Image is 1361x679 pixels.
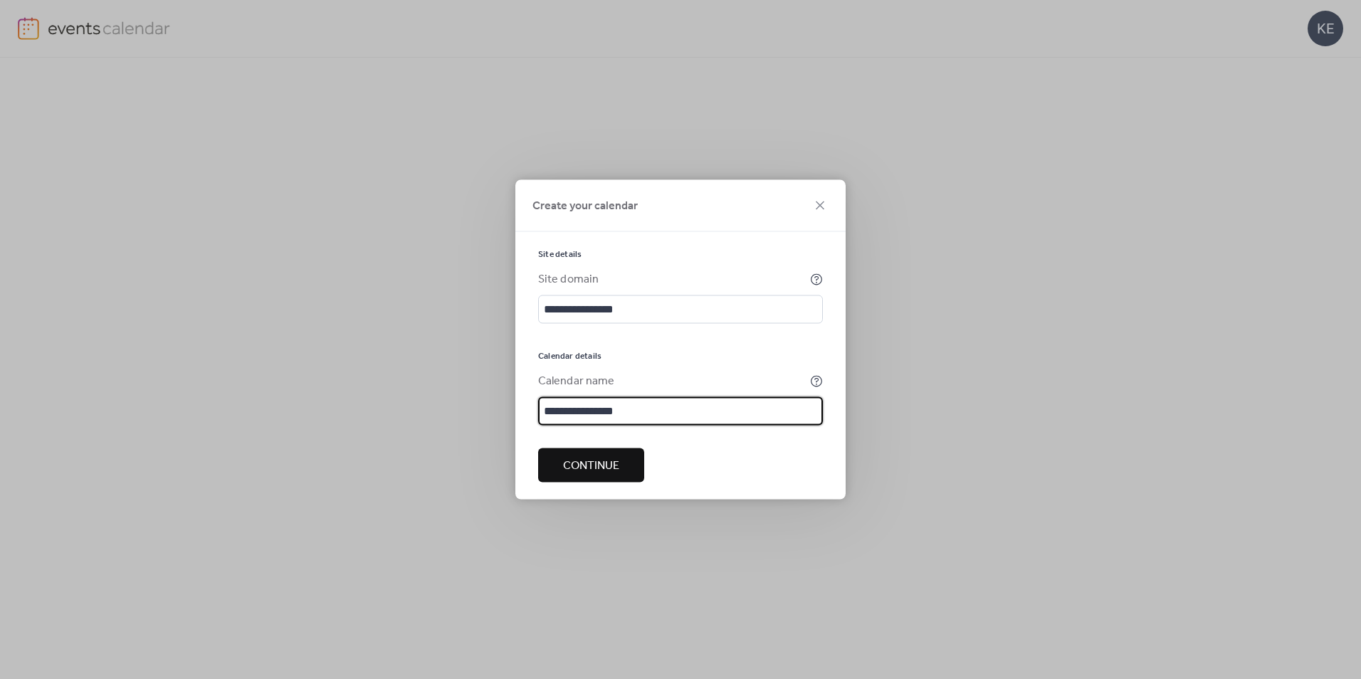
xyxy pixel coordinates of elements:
span: Create your calendar [532,198,638,215]
span: Continue [563,458,619,475]
span: Site details [538,249,582,260]
span: Calendar details [538,351,601,362]
div: Site domain [538,271,807,288]
div: Calendar name [538,373,807,390]
button: Continue [538,448,644,483]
